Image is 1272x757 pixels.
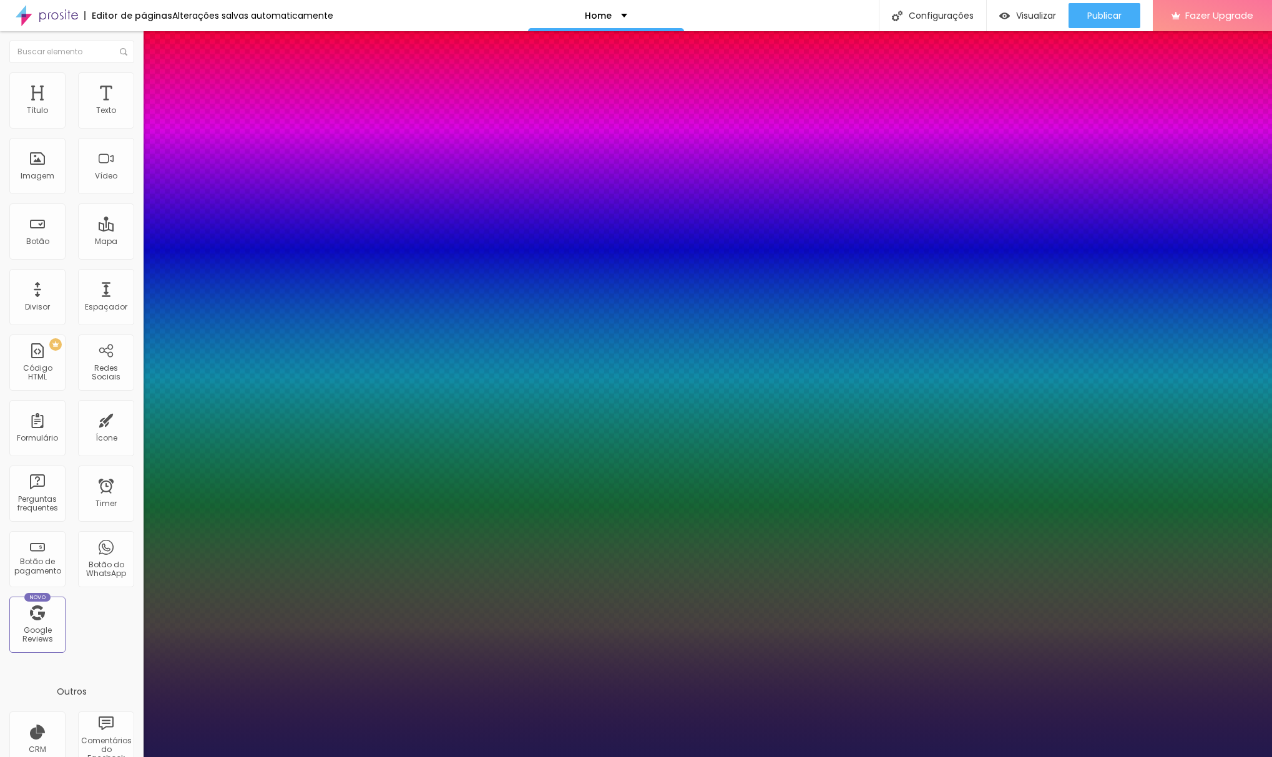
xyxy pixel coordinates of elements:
p: Home [585,11,612,20]
div: Google Reviews [12,626,62,644]
div: Título [27,106,48,115]
img: Icone [120,48,127,56]
div: Editor de páginas [84,11,172,20]
img: Icone [892,11,903,21]
input: Buscar elemento [9,41,134,63]
div: Botão [26,237,49,246]
div: Botão de pagamento [12,557,62,575]
div: Redes Sociais [81,364,130,382]
div: Código HTML [12,364,62,382]
div: Perguntas frequentes [12,495,62,513]
button: Visualizar [987,3,1069,28]
div: Vídeo [95,172,117,180]
span: Publicar [1087,11,1122,21]
img: view-1.svg [999,11,1010,21]
div: Divisor [25,303,50,311]
div: Botão do WhatsApp [81,560,130,579]
div: CRM [29,745,46,754]
div: Formulário [17,434,58,442]
div: Alterações salvas automaticamente [172,11,333,20]
div: Timer [95,499,117,508]
button: Publicar [1069,3,1140,28]
div: Mapa [95,237,117,246]
div: Imagem [21,172,54,180]
div: Novo [24,593,51,602]
div: Texto [96,106,116,115]
div: Espaçador [85,303,127,311]
span: Fazer Upgrade [1185,10,1253,21]
div: Ícone [95,434,117,442]
span: Visualizar [1016,11,1056,21]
